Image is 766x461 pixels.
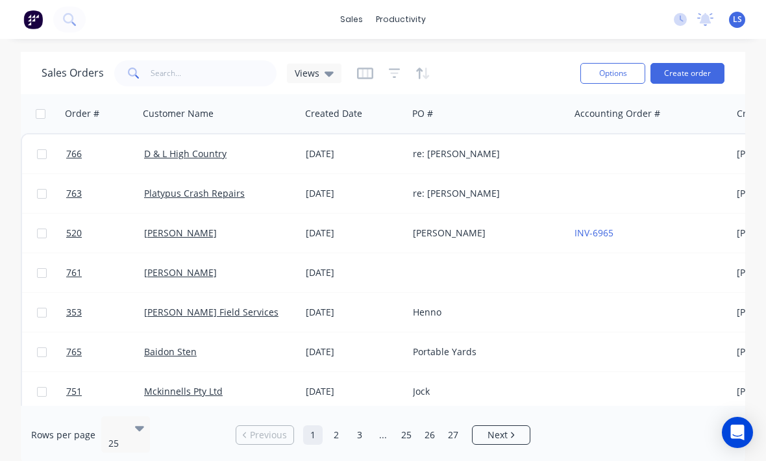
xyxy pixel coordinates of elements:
[66,332,144,371] a: 765
[295,66,319,80] span: Views
[488,429,508,442] span: Next
[303,425,323,445] a: Page 1 is your current page
[66,372,144,411] a: 751
[42,67,104,79] h1: Sales Orders
[327,425,346,445] a: Page 2
[66,187,82,200] span: 763
[144,227,217,239] a: [PERSON_NAME]
[144,345,197,358] a: Baidon Sten
[397,425,416,445] a: Page 25
[65,107,99,120] div: Order #
[413,187,557,200] div: re: [PERSON_NAME]
[66,227,82,240] span: 520
[108,437,124,450] div: 25
[144,266,217,279] a: [PERSON_NAME]
[580,63,645,84] button: Options
[144,147,227,160] a: D & L High Country
[443,425,463,445] a: Page 27
[369,10,432,29] div: productivity
[151,60,277,86] input: Search...
[574,227,613,239] a: INV-6965
[334,10,369,29] div: sales
[650,63,724,84] button: Create order
[306,345,402,358] div: [DATE]
[413,227,557,240] div: [PERSON_NAME]
[373,425,393,445] a: Jump forward
[473,429,530,442] a: Next page
[722,417,753,448] div: Open Intercom Messenger
[230,425,536,445] ul: Pagination
[66,253,144,292] a: 761
[250,429,287,442] span: Previous
[412,107,433,120] div: PO #
[66,345,82,358] span: 765
[413,385,557,398] div: Jock
[306,385,402,398] div: [DATE]
[413,147,557,160] div: re: [PERSON_NAME]
[66,385,82,398] span: 751
[66,293,144,332] a: 353
[144,306,278,318] a: [PERSON_NAME] Field Services
[66,147,82,160] span: 766
[306,187,402,200] div: [DATE]
[66,214,144,253] a: 520
[413,306,557,319] div: Henno
[144,187,245,199] a: Platypus Crash Repairs
[574,107,660,120] div: Accounting Order #
[413,345,557,358] div: Portable Yards
[66,174,144,213] a: 763
[66,266,82,279] span: 761
[733,14,742,25] span: LS
[23,10,43,29] img: Factory
[305,107,362,120] div: Created Date
[306,306,402,319] div: [DATE]
[306,227,402,240] div: [DATE]
[306,147,402,160] div: [DATE]
[236,429,293,442] a: Previous page
[306,266,402,279] div: [DATE]
[66,134,144,173] a: 766
[31,429,95,442] span: Rows per page
[420,425,439,445] a: Page 26
[143,107,214,120] div: Customer Name
[350,425,369,445] a: Page 3
[144,385,223,397] a: Mckinnells Pty Ltd
[66,306,82,319] span: 353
